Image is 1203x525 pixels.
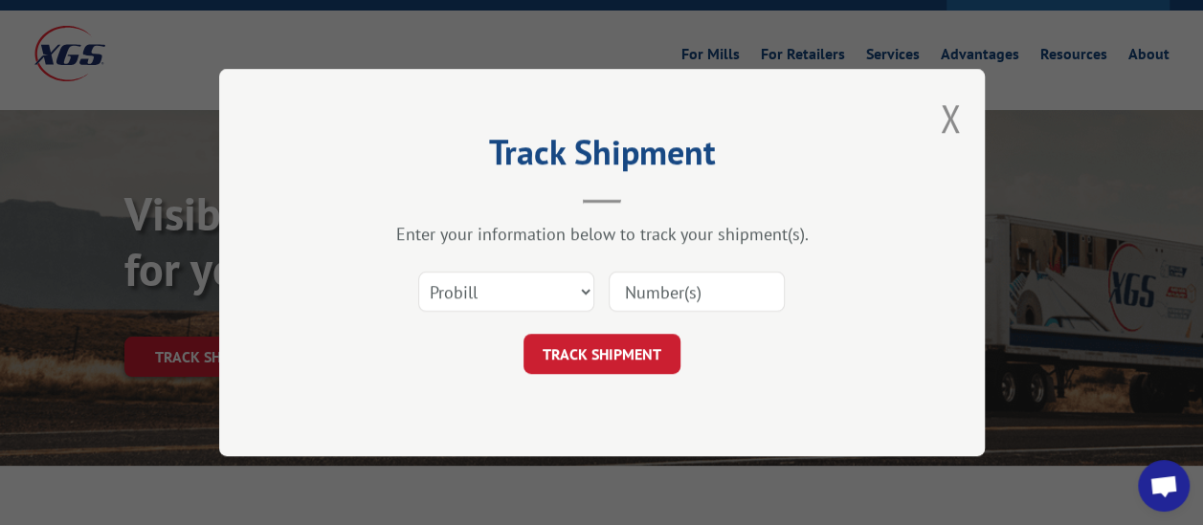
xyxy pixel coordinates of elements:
div: Enter your information below to track your shipment(s). [315,223,889,245]
a: Open chat [1138,460,1190,512]
button: Close modal [940,93,961,143]
h2: Track Shipment [315,139,889,175]
input: Number(s) [609,272,785,312]
button: TRACK SHIPMENT [524,334,680,374]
